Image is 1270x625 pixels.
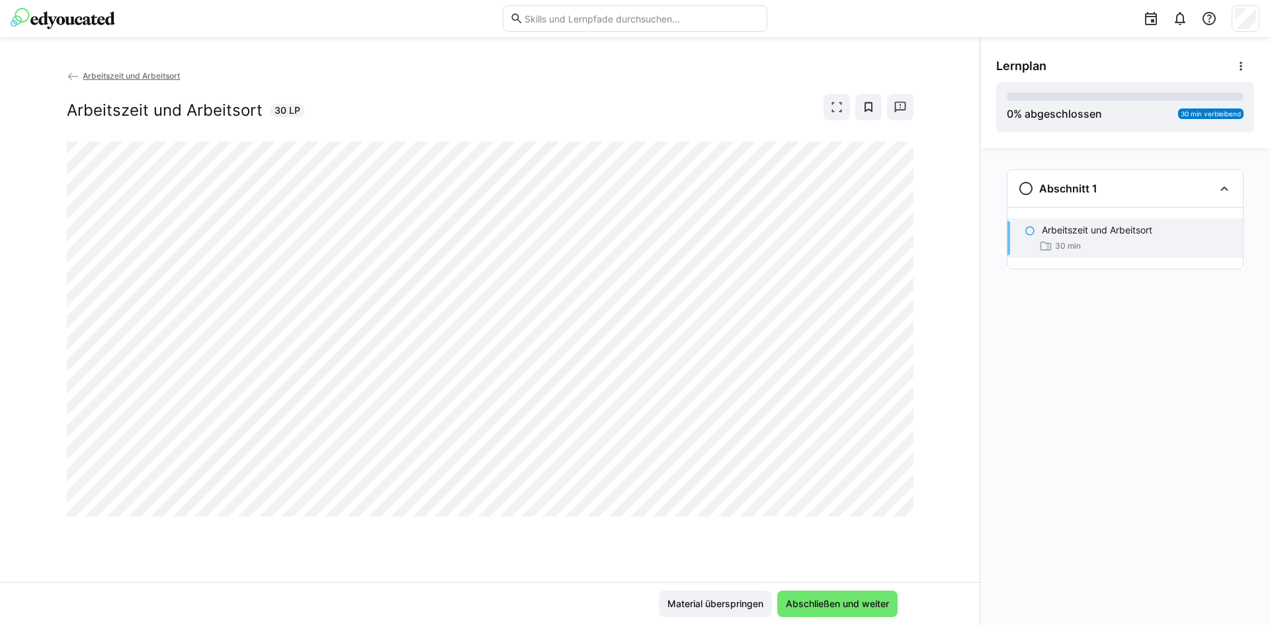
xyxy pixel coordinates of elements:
span: 30 LP [275,104,300,117]
span: Arbeitszeit und Arbeitsort [83,71,180,81]
a: Arbeitszeit und Arbeitsort [67,71,181,81]
h3: Abschnitt 1 [1039,182,1097,195]
div: % abgeschlossen [1007,106,1102,122]
span: Abschließen und weiter [784,597,891,610]
button: Abschließen und weiter [777,591,898,617]
span: 30 min [1055,241,1081,251]
p: Arbeitszeit und Arbeitsort [1042,224,1152,237]
input: Skills und Lernpfade durchsuchen… [523,13,760,24]
span: 0 [1007,107,1013,120]
span: Lernplan [996,59,1046,73]
span: Material überspringen [665,597,765,610]
span: 30 min verbleibend [1181,110,1241,118]
h2: Arbeitszeit und Arbeitsort [67,101,263,120]
button: Material überspringen [659,591,772,617]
